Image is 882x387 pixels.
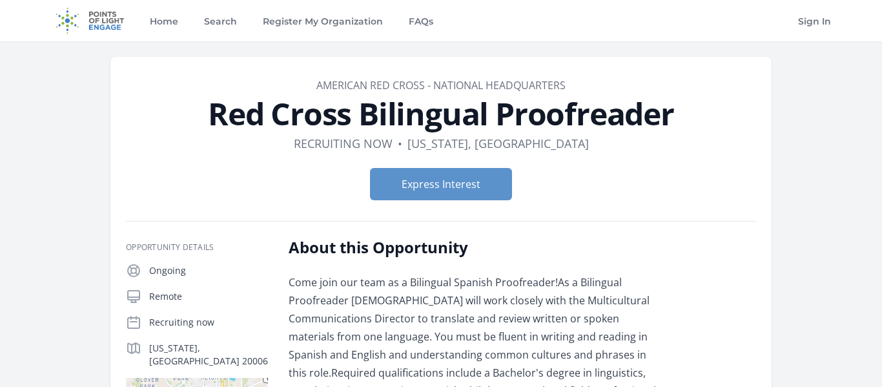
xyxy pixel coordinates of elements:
[370,168,512,200] button: Express Interest
[149,316,268,329] p: Recruiting now
[398,134,402,152] div: •
[126,98,756,129] h1: Red Cross Bilingual Proofreader
[126,242,268,253] h3: Opportunity Details
[289,237,666,258] h2: About this Opportunity
[149,264,268,277] p: Ongoing
[407,134,589,152] dd: [US_STATE], [GEOGRAPHIC_DATA]
[316,78,566,92] a: American Red Cross - National Headquarters
[294,134,393,152] dd: Recruiting now
[149,290,268,303] p: Remote
[149,342,268,368] p: [US_STATE], [GEOGRAPHIC_DATA] 20006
